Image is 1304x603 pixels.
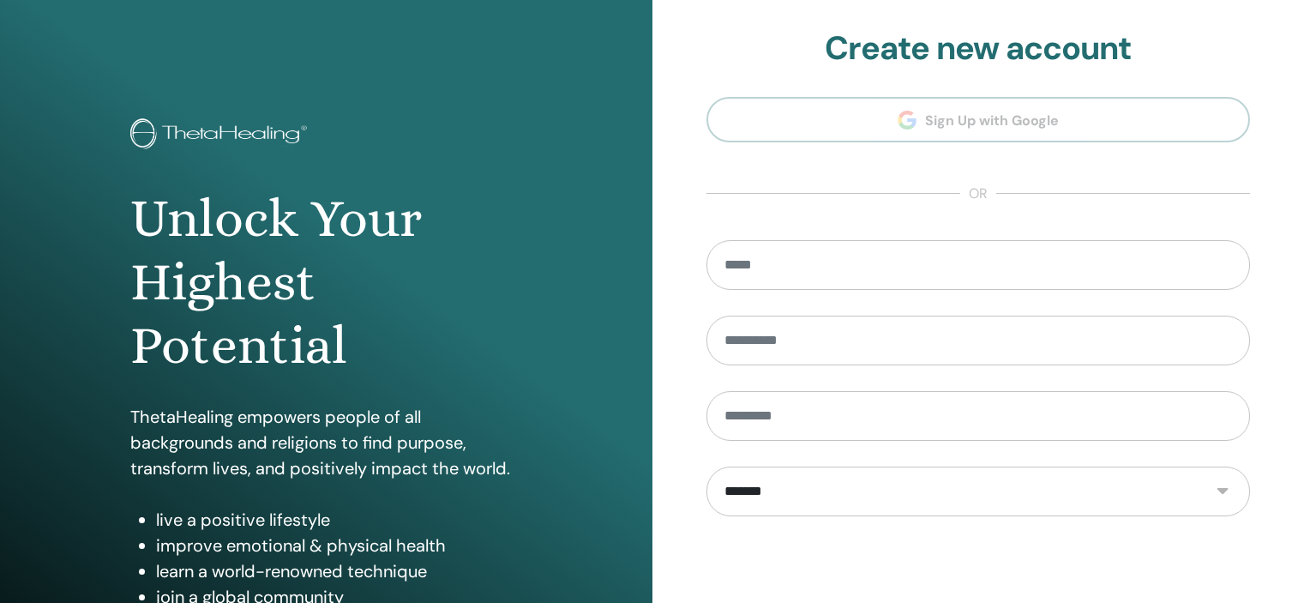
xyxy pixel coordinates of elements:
h2: Create new account [706,29,1251,69]
span: or [960,184,996,204]
h1: Unlock Your Highest Potential [130,187,522,378]
li: live a positive lifestyle [156,507,522,533]
li: improve emotional & physical health [156,533,522,558]
p: ThetaHealing empowers people of all backgrounds and religions to find purpose, transform lives, a... [130,404,522,481]
li: learn a world-renowned technique [156,558,522,584]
